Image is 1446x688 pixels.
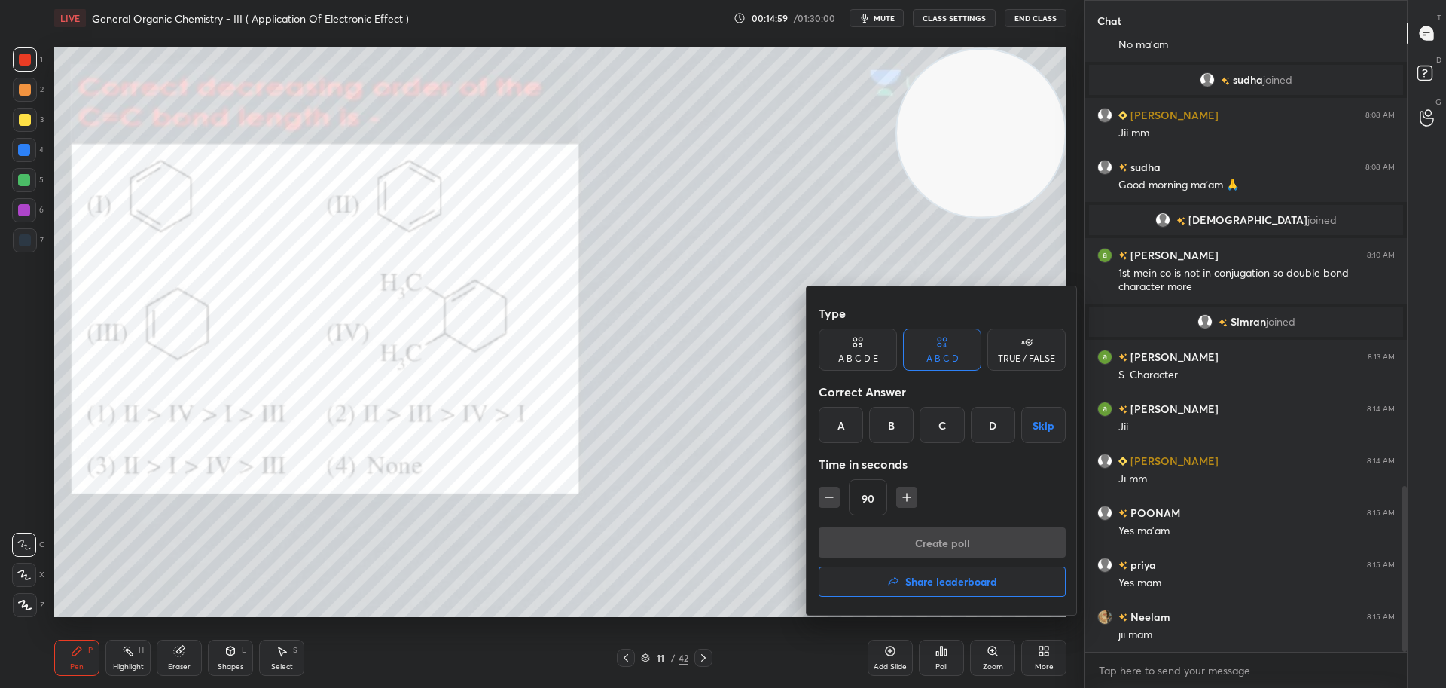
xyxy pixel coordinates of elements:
div: TRUE / FALSE [998,354,1055,363]
h4: Share leaderboard [905,576,997,587]
button: Share leaderboard [819,567,1066,597]
div: D [971,407,1015,443]
button: Skip [1021,407,1066,443]
div: Correct Answer [819,377,1066,407]
div: Type [819,298,1066,329]
div: A B C D [926,354,959,363]
div: A B C D E [838,354,878,363]
div: B [869,407,914,443]
div: C [920,407,964,443]
div: A [819,407,863,443]
div: Time in seconds [819,449,1066,479]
